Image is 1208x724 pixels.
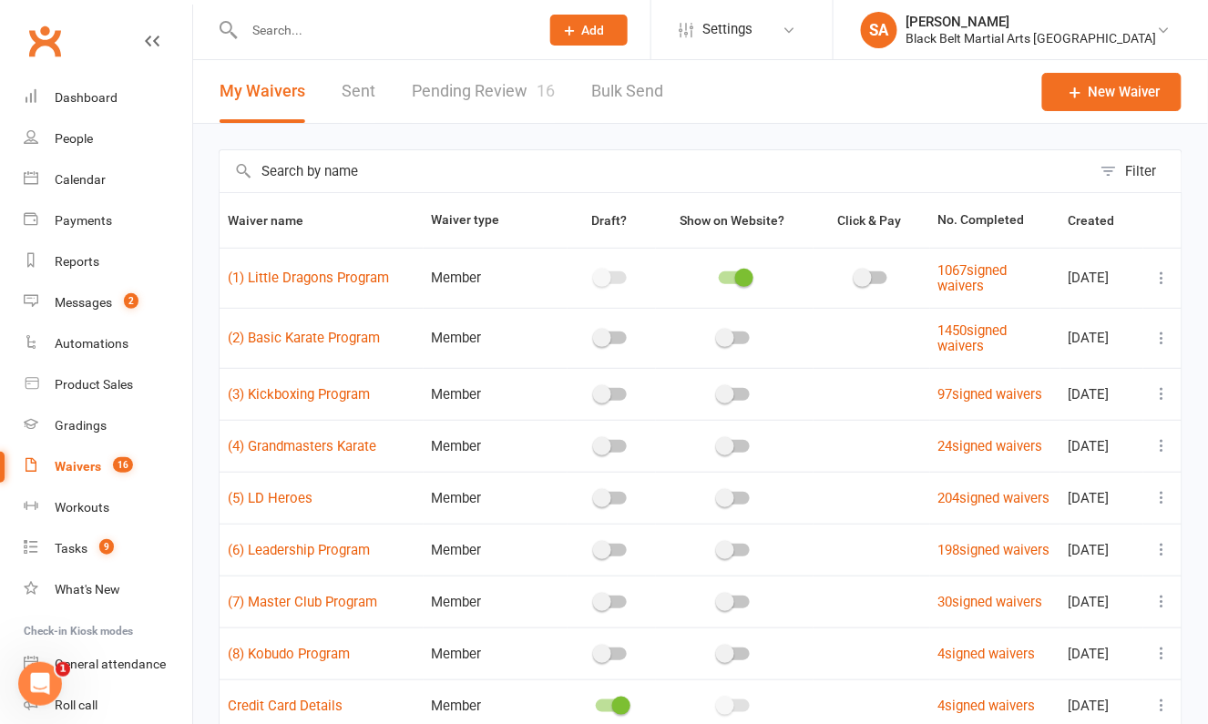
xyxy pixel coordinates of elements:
span: Add [582,23,605,37]
a: Sent [342,60,375,123]
a: (1) Little Dragons Program [228,270,389,286]
a: 97signed waivers [938,386,1043,403]
td: Member [424,368,568,420]
div: General attendance [55,657,166,671]
span: Click & Pay [838,213,902,228]
a: 204signed waivers [938,490,1050,506]
input: Search by name [220,150,1091,192]
button: Show on Website? [664,209,805,231]
span: Draft? [592,213,628,228]
button: Waiver name [228,209,323,231]
a: Automations [24,323,192,364]
a: Tasks 9 [24,528,192,569]
a: Reports [24,241,192,282]
a: New Waiver [1042,73,1182,111]
div: Tasks [55,541,87,556]
a: Waivers 16 [24,446,192,487]
a: 198signed waivers [938,542,1050,558]
div: Black Belt Martial Arts [GEOGRAPHIC_DATA] [906,30,1157,46]
a: Gradings [24,405,192,446]
button: Draft? [576,209,648,231]
a: (5) LD Heroes [228,490,312,506]
span: 1 [56,662,70,677]
a: 30signed waivers [938,594,1043,610]
a: Messages 2 [24,282,192,323]
td: Member [424,308,568,368]
td: Member [424,627,568,679]
span: Waiver name [228,213,323,228]
a: (3) Kickboxing Program [228,386,370,403]
td: Member [424,420,568,472]
span: 2 [124,293,138,309]
span: 9 [99,539,114,555]
td: [DATE] [1060,248,1143,308]
a: General attendance kiosk mode [24,644,192,685]
a: 24signed waivers [938,438,1043,454]
a: People [24,118,192,159]
div: Messages [55,295,112,310]
td: Member [424,472,568,524]
a: 4signed waivers [938,646,1036,662]
a: 4signed waivers [938,698,1036,714]
td: [DATE] [1060,627,1143,679]
iframe: Intercom live chat [18,662,62,706]
div: Roll call [55,698,97,712]
div: SA [861,12,897,48]
span: Settings [702,9,752,50]
div: Product Sales [55,377,133,392]
a: Dashboard [24,77,192,118]
div: People [55,131,93,146]
th: Waiver type [424,193,568,248]
td: [DATE] [1060,368,1143,420]
th: No. Completed [930,193,1060,248]
td: [DATE] [1060,308,1143,368]
td: Member [424,524,568,576]
a: (2) Basic Karate Program [228,330,380,346]
td: [DATE] [1060,472,1143,524]
div: Automations [55,336,128,351]
a: (4) Grandmasters Karate [228,438,376,454]
div: [PERSON_NAME] [906,14,1157,30]
button: Created [1069,209,1135,231]
a: Calendar [24,159,192,200]
span: 16 [537,81,555,100]
div: Payments [55,213,112,228]
a: (8) Kobudo Program [228,646,350,662]
button: Filter [1091,150,1182,192]
a: Pending Review16 [412,60,555,123]
td: [DATE] [1060,420,1143,472]
button: Add [550,15,628,46]
div: Workouts [55,500,109,515]
td: Member [424,248,568,308]
span: Created [1069,213,1135,228]
div: Waivers [55,459,101,474]
button: Click & Pay [822,209,922,231]
td: Member [424,576,568,627]
td: [DATE] [1060,576,1143,627]
a: (6) Leadership Program [228,542,370,558]
a: 1450signed waivers [938,322,1008,354]
a: (7) Master Club Program [228,594,377,610]
span: 16 [113,457,133,473]
span: Show on Website? [681,213,785,228]
a: Credit Card Details [228,698,343,714]
button: My Waivers [220,60,305,123]
div: Calendar [55,172,106,187]
div: Dashboard [55,90,118,105]
a: What's New [24,569,192,610]
input: Search... [239,17,527,43]
a: 1067signed waivers [938,262,1008,294]
a: Clubworx [22,18,67,64]
div: Reports [55,254,99,269]
div: What's New [55,582,120,597]
a: Product Sales [24,364,192,405]
div: Filter [1126,160,1157,182]
td: [DATE] [1060,524,1143,576]
div: Gradings [55,418,107,433]
a: Bulk Send [591,60,663,123]
a: Workouts [24,487,192,528]
a: Payments [24,200,192,241]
